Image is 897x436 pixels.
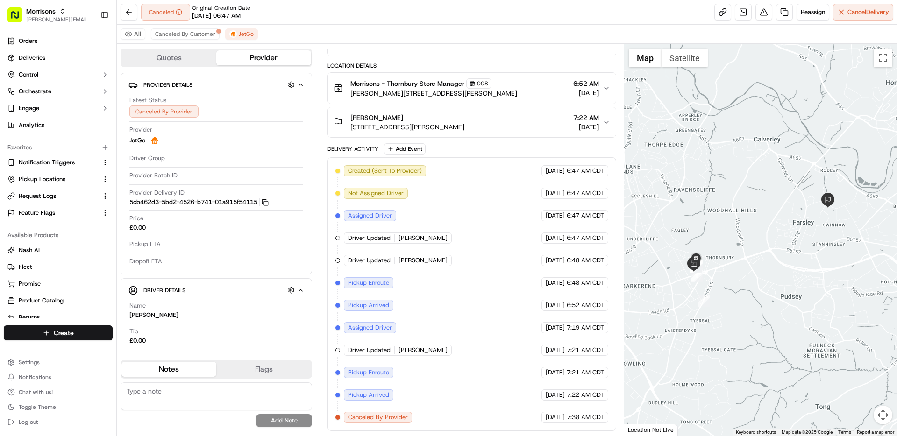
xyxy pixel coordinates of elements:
[225,28,258,40] button: JetGo
[29,145,76,152] span: [PERSON_NAME]
[129,154,165,162] span: Driver Group
[348,413,408,422] span: Canceled By Provider
[567,413,604,422] span: 7:38 AM CDT
[4,415,113,429] button: Log out
[192,12,241,20] span: [DATE] 06:47 AM
[19,37,37,45] span: Orders
[4,401,113,414] button: Toggle Theme
[129,257,162,266] span: Dropoff ETA
[88,209,150,218] span: API Documentation
[348,189,404,197] span: Not Assigned Driver
[567,256,604,265] span: 6:48 AM CDT
[9,89,26,106] img: 1736555255976-a54dd68f-1ca7-489b-9aae-adbdc363a1c4
[9,121,63,129] div: Past conversations
[19,388,53,396] span: Chat with us!
[573,113,599,122] span: 7:22 AM
[546,301,565,309] span: [DATE]
[19,313,40,322] span: Returns
[4,386,113,399] button: Chat with us!
[4,172,113,187] button: Pickup Locations
[4,118,113,133] a: Analytics
[348,368,389,377] span: Pickup Enroute
[83,170,102,177] span: [DATE]
[229,30,237,38] img: justeat_logo.png
[348,301,389,309] span: Pickup Arrived
[546,256,565,265] span: [DATE]
[19,87,51,96] span: Orchestrate
[4,260,113,274] button: Fleet
[4,4,97,26] button: Morrisons[PERSON_NAME][EMAIL_ADDRESS][DOMAIN_NAME]
[129,337,146,345] div: £0.00
[546,189,565,197] span: [DATE]
[129,96,166,105] span: Latest Status
[477,80,488,87] span: 008
[546,391,565,399] span: [DATE]
[399,234,448,242] span: [PERSON_NAME]
[797,4,829,21] button: Reassign
[216,50,311,65] button: Provider
[567,234,604,242] span: 6:47 AM CDT
[4,155,113,170] button: Notification Triggers
[384,143,426,155] button: Add Event
[26,7,56,16] button: Morrisons
[143,287,185,294] span: Driver Details
[698,295,710,307] div: 1
[7,263,109,271] a: Fleet
[145,120,170,131] button: See all
[19,280,41,288] span: Promise
[141,4,190,21] button: Canceled
[399,256,448,265] span: [PERSON_NAME]
[4,101,113,116] button: Engage
[24,60,168,70] input: Got a question? Start typing here...
[348,234,391,242] span: Driver Updated
[350,89,517,98] span: [PERSON_NAME][STREET_ADDRESS][PERSON_NAME]
[19,263,32,271] span: Fleet
[546,413,565,422] span: [DATE]
[9,210,17,217] div: 📗
[348,256,391,265] span: Driver Updated
[129,136,145,145] span: JetGo
[129,189,185,197] span: Provider Delivery ID
[573,88,599,98] span: [DATE]
[143,81,192,89] span: Provider Details
[19,296,64,305] span: Product Catalog
[129,214,143,223] span: Price
[546,167,565,175] span: [DATE]
[7,246,109,254] a: Nash AI
[9,37,170,52] p: Welcome 👋
[7,192,98,200] a: Request Logs
[151,28,220,40] button: Canceled By Customer
[327,145,378,153] div: Delivery Activity
[662,49,708,67] button: Show satellite imagery
[801,8,825,16] span: Reassign
[83,145,102,152] span: [DATE]
[348,346,391,354] span: Driver Updated
[327,62,616,70] div: Location Details
[121,50,216,65] button: Quotes
[546,279,565,287] span: [DATE]
[7,296,109,305] a: Product Catalog
[19,121,44,129] span: Analytics
[626,423,657,436] img: Google
[26,16,93,23] button: [PERSON_NAME][EMAIL_ADDRESS][DOMAIN_NAME]
[7,280,109,288] a: Promise
[567,301,604,309] span: 6:52 AM CDT
[4,189,113,204] button: Request Logs
[79,210,86,217] div: 💻
[54,328,74,338] span: Create
[546,234,565,242] span: [DATE]
[690,261,702,273] div: 7
[129,171,178,180] span: Provider Batch ID
[7,209,98,217] a: Feature Flags
[4,84,113,99] button: Orchestrate
[567,368,604,377] span: 7:21 AM CDT
[19,373,51,381] span: Notifications
[567,346,604,354] span: 7:21 AM CDT
[348,167,422,175] span: Created (Sent To Provider)
[129,198,269,206] button: 5cb462d3-5bd2-4526-b741-01a915f54115
[239,30,254,38] span: JetGo
[847,8,889,16] span: Cancel Delivery
[78,170,81,177] span: •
